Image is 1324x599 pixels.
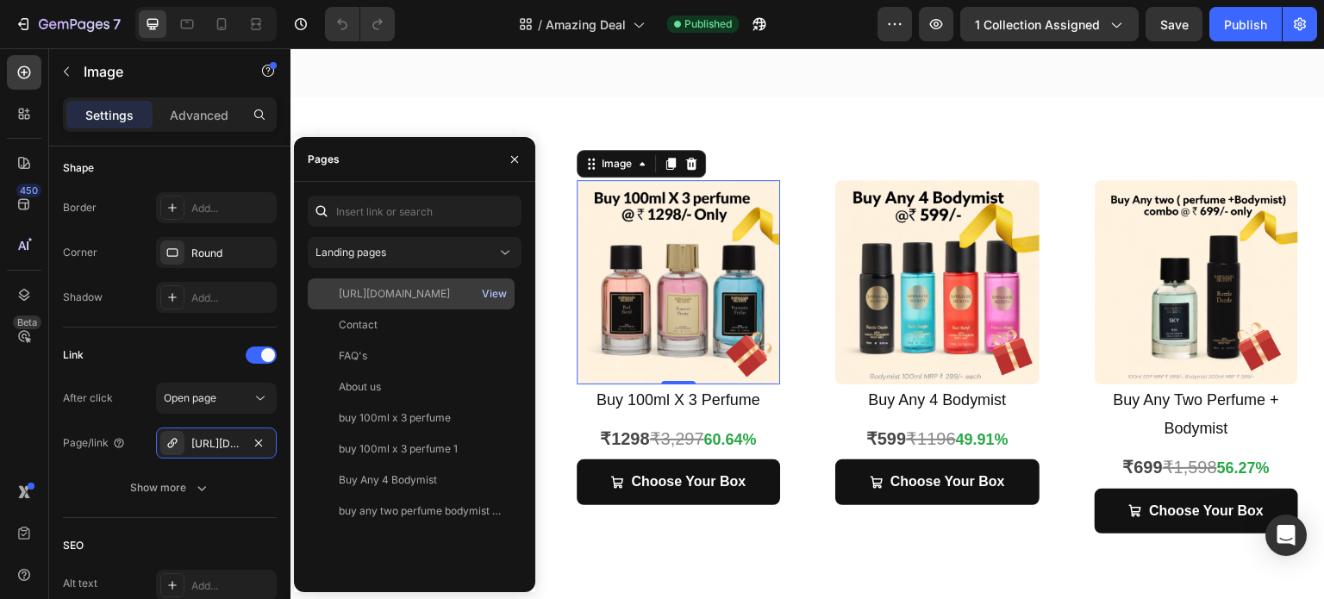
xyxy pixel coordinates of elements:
[13,315,41,329] div: Beta
[359,381,413,400] s: ₹3,297
[286,411,490,457] a: Choose Your Box
[63,160,94,176] div: Shape
[833,409,872,428] strong: ₹699
[538,16,542,34] span: /
[1265,515,1307,556] div: Open Intercom Messenger
[339,286,450,302] div: [URL][DOMAIN_NAME]
[340,426,455,440] strong: Choose Your Box
[156,383,277,414] button: Open page
[804,132,1009,336] img: gempages_585583412090241693-7895f395-b6b6-46e7-bfdc-f35364b2ddb0.jpg
[191,436,241,452] div: [URL][DOMAIN_NAME]
[414,383,466,400] strong: 60.64%
[339,348,367,364] div: FAQ's
[191,290,272,306] div: Add...
[684,16,732,32] span: Published
[130,479,210,496] div: Show more
[170,106,228,124] p: Advanced
[545,411,749,457] a: Choose Your Box
[63,390,113,406] div: After click
[545,336,749,368] h2: Buy Any 4 Bodymist
[308,152,340,167] div: Pages
[315,246,386,259] span: Landing pages
[1224,16,1267,34] div: Publish
[927,411,979,428] strong: 56.27%
[859,455,973,470] strong: Choose Your Box
[615,381,665,400] s: ₹1196
[339,410,451,426] div: buy 100ml x 3 perfume
[1209,7,1282,41] button: Publish
[191,201,272,216] div: Add...
[308,196,521,227] input: Insert link or search
[16,184,41,197] div: 450
[804,440,1009,486] a: Choose Your Box
[63,576,97,591] div: Alt text
[63,347,84,363] div: Link
[960,7,1139,41] button: 1 collection assigned
[113,14,121,34] p: 7
[191,578,272,594] div: Add...
[600,426,715,440] strong: Choose Your Box
[339,379,381,395] div: About us
[84,61,230,82] p: Image
[804,336,1009,397] h2: Buy Any Two Perfume + Bodymist
[290,48,1324,599] iframe: Design area
[545,132,749,336] img: gempages_585583412090241693-731b0972-4c3e-4b8d-9af9-75c407e45ad6.jpg
[63,538,84,553] div: SEO
[63,472,277,503] button: Show more
[665,383,718,400] strong: 49.91%
[339,472,437,488] div: Buy Any 4 Bodymist
[63,245,97,260] div: Corner
[339,503,504,519] div: buy any two perfume bodymist combo
[1160,17,1189,32] span: Save
[872,409,927,428] s: ₹1,598
[63,200,97,215] div: Border
[286,336,490,368] h2: Buy 100ml X 3 Perfume
[308,108,345,123] div: Image
[576,381,615,400] strong: ₹599
[339,317,378,333] div: Contact
[85,106,134,124] p: Settings
[7,7,128,41] button: 7
[308,237,521,268] button: Landing pages
[481,282,508,306] button: View
[339,441,458,457] div: buy 100ml x 3 perfume 1
[309,381,359,400] strong: ₹1298
[191,246,272,261] div: Round
[482,286,507,302] div: View
[63,290,103,305] div: Shadow
[325,7,395,41] div: Undo/Redo
[63,435,126,451] div: Page/link
[164,391,216,404] span: Open page
[546,16,626,34] span: Amazing Deal
[1146,7,1202,41] button: Save
[975,16,1100,34] span: 1 collection assigned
